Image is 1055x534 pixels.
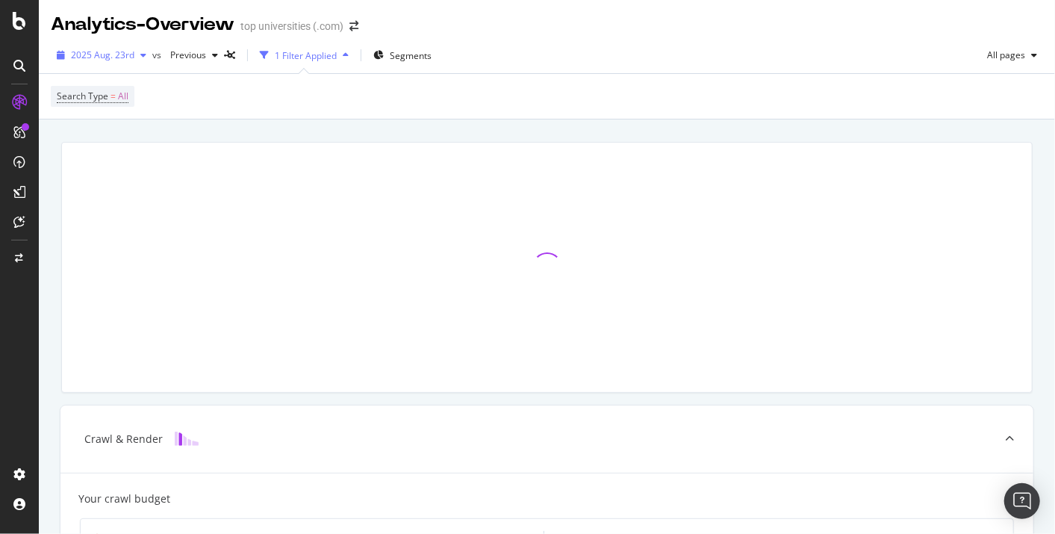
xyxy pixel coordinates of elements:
span: Search Type [57,90,108,102]
span: 2025 Aug. 23rd [71,49,134,61]
button: Previous [164,43,224,67]
button: 1 Filter Applied [254,43,355,67]
img: block-icon [175,432,199,446]
div: top universities (.com) [240,19,343,34]
span: = [111,90,116,102]
div: Crawl & Render [84,432,163,447]
span: vs [152,49,164,61]
div: Open Intercom Messenger [1004,483,1040,519]
div: Your crawl budget [78,491,170,506]
button: 2025 Aug. 23rd [51,43,152,67]
div: Analytics - Overview [51,12,234,37]
span: Previous [164,49,206,61]
button: Segments [367,43,438,67]
div: arrow-right-arrow-left [349,21,358,31]
span: All pages [981,49,1025,61]
span: Segments [390,49,432,62]
div: 1 Filter Applied [275,49,337,62]
span: All [118,86,128,107]
button: All pages [981,43,1043,67]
